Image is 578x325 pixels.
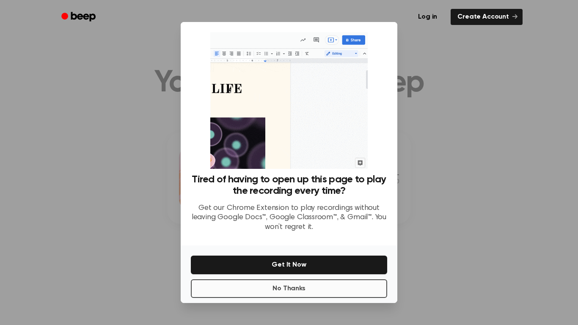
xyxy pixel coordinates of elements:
[191,174,387,197] h3: Tired of having to open up this page to play the recording every time?
[210,32,367,169] img: Beep extension in action
[410,7,446,27] a: Log in
[451,9,523,25] a: Create Account
[191,279,387,298] button: No Thanks
[191,256,387,274] button: Get It Now
[55,9,103,25] a: Beep
[191,204,387,232] p: Get our Chrome Extension to play recordings without leaving Google Docs™, Google Classroom™, & Gm...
